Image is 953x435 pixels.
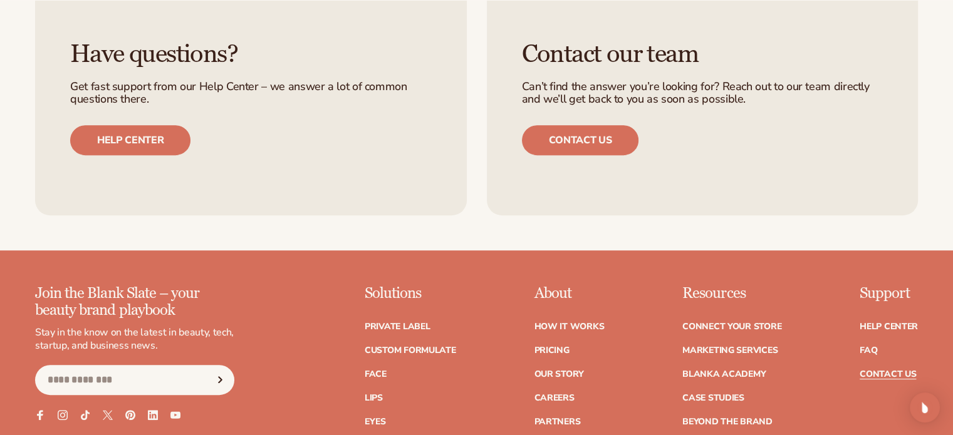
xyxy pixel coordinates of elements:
p: Solutions [365,285,456,302]
a: How It Works [534,322,604,331]
a: Blanka Academy [682,370,766,379]
a: Help center [70,125,190,155]
h3: Contact our team [522,41,883,68]
a: Partners [534,417,580,426]
a: Custom formulate [365,346,456,355]
a: Help Center [860,322,918,331]
div: Open Intercom Messenger [910,392,940,422]
a: Lips [365,394,383,402]
a: FAQ [860,346,877,355]
a: Contact Us [860,370,916,379]
button: Subscribe [206,365,234,395]
p: Support [860,285,918,302]
p: About [534,285,604,302]
p: Resources [682,285,781,302]
p: Stay in the know on the latest in beauty, tech, startup, and business news. [35,326,234,352]
a: Connect your store [682,322,781,331]
p: Get fast support from our Help Center – we answer a lot of common questions there. [70,81,432,106]
p: Can’t find the answer you’re looking for? Reach out to our team directly and we’ll get back to yo... [522,81,883,106]
a: Eyes [365,417,386,426]
a: Pricing [534,346,569,355]
a: Private label [365,322,430,331]
a: Case Studies [682,394,744,402]
a: Careers [534,394,574,402]
p: Join the Blank Slate – your beauty brand playbook [35,285,234,319]
a: Beyond the brand [682,417,773,426]
h3: Have questions? [70,41,432,68]
a: Face [365,370,387,379]
a: Contact us [522,125,639,155]
a: Our Story [534,370,583,379]
a: Marketing services [682,346,778,355]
